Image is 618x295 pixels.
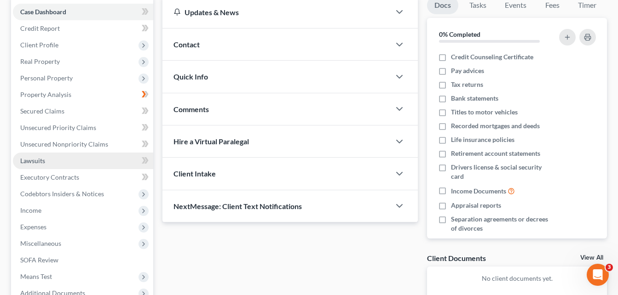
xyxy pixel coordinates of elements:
span: Credit Report [20,24,60,32]
iframe: Intercom live chat [587,264,609,286]
span: Comments [173,105,209,113]
span: Bank statements [451,94,498,103]
span: Credit Counseling Certificate [451,52,533,62]
span: Real Property [20,57,60,65]
a: Unsecured Nonpriority Claims [13,136,153,153]
a: Secured Claims [13,103,153,119]
span: Life insurance policies [451,135,514,144]
span: Unsecured Nonpriority Claims [20,140,108,148]
div: Updates & News [173,7,379,17]
span: 3 [606,264,613,271]
span: Tax returns [451,80,483,89]
a: Lawsuits [13,153,153,169]
span: Quick Info [173,72,208,81]
div: Client Documents [427,253,486,263]
span: Drivers license & social security card [451,163,554,181]
span: Miscellaneous [20,239,61,247]
span: Lawsuits [20,157,45,165]
span: Case Dashboard [20,8,66,16]
span: Expenses [20,223,46,231]
span: Secured Claims [20,107,64,115]
a: Credit Report [13,20,153,37]
span: Income [20,206,41,214]
a: Property Analysis [13,86,153,103]
span: Retirement account statements [451,149,540,158]
a: SOFA Review [13,252,153,268]
a: Executory Contracts [13,169,153,186]
span: NextMessage: Client Text Notifications [173,202,302,210]
a: View All [580,255,603,261]
span: Titles to motor vehicles [451,108,518,117]
span: Personal Property [20,74,73,82]
span: Pay advices [451,66,484,75]
span: Appraisal reports [451,201,501,210]
span: Separation agreements or decrees of divorces [451,215,554,233]
p: No client documents yet. [434,274,600,283]
strong: 0% Completed [439,30,480,38]
a: Unsecured Priority Claims [13,119,153,136]
span: Hire a Virtual Paralegal [173,137,249,146]
span: Client Profile [20,41,58,49]
span: Codebtors Insiders & Notices [20,190,104,198]
span: Unsecured Priority Claims [20,124,96,131]
span: SOFA Review [20,256,58,264]
span: Executory Contracts [20,173,79,181]
span: Contact [173,40,200,49]
span: Property Analysis [20,91,71,98]
span: Recorded mortgages and deeds [451,121,540,130]
span: Means Test [20,272,52,280]
a: Case Dashboard [13,4,153,20]
span: Income Documents [451,187,506,196]
span: Client Intake [173,169,216,178]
